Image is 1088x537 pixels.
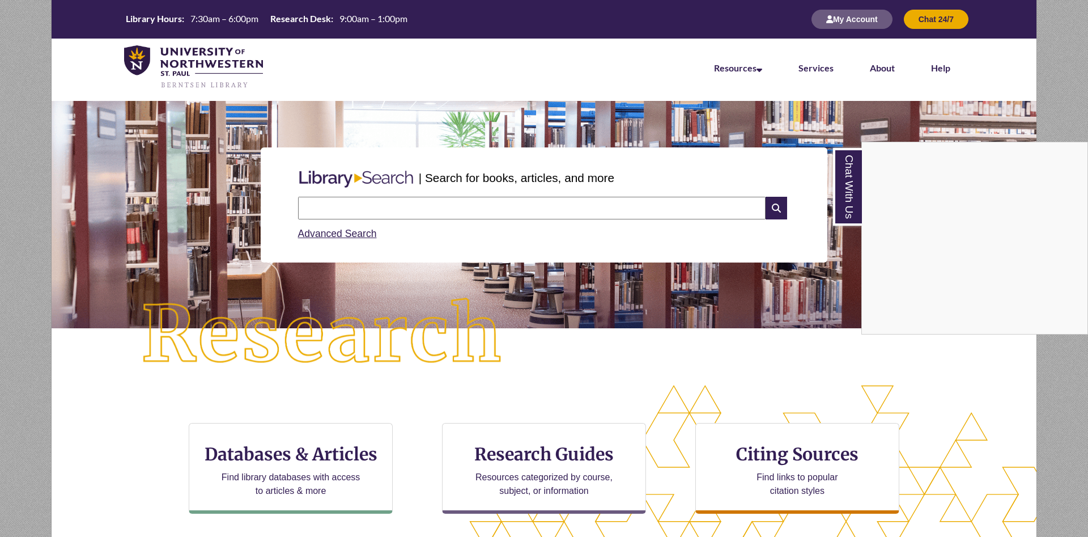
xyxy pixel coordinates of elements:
[862,142,1087,334] iframe: Chat Widget
[861,142,1088,335] div: Chat With Us
[931,62,950,73] a: Help
[798,62,834,73] a: Services
[870,62,895,73] a: About
[714,62,762,73] a: Resources
[833,148,862,226] a: Chat With Us
[124,45,263,90] img: UNWSP Library Logo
